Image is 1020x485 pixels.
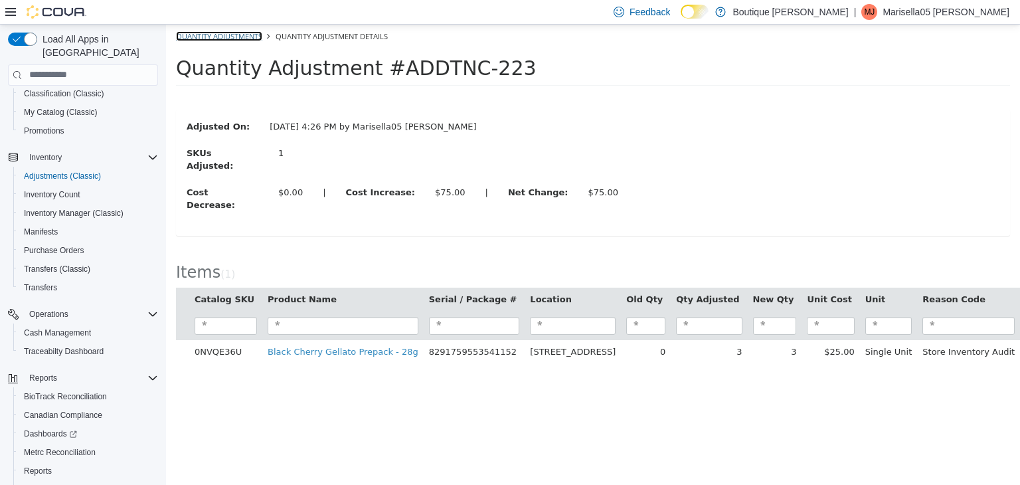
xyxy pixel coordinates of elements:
[11,96,94,109] label: Adjusted On:
[19,242,158,258] span: Purchase Orders
[364,268,408,282] button: Location
[19,407,158,423] span: Canadian Compliance
[24,429,77,439] span: Dashboards
[10,7,96,17] a: Quantity Adjustments
[24,447,96,458] span: Metrc Reconciliation
[636,316,693,339] td: $25.00
[19,261,158,277] span: Transfers (Classic)
[24,282,57,293] span: Transfers
[10,239,54,257] span: Items
[510,268,576,282] button: Qty Adjusted
[13,425,163,443] a: Dashboards
[19,242,90,258] a: Purchase Orders
[641,268,688,282] button: Unit Cost
[24,328,91,338] span: Cash Management
[19,325,158,341] span: Cash Management
[756,268,822,282] button: Reason Code
[19,205,158,221] span: Inventory Manager (Classic)
[258,316,359,339] td: 8291759553541152
[24,126,64,136] span: Promotions
[630,5,670,19] span: Feedback
[19,86,110,102] a: Classification (Classic)
[110,7,222,17] span: Quantity Adjustment Details
[13,406,163,425] button: Canadian Compliance
[19,123,70,139] a: Promotions
[13,342,163,361] button: Traceabilty Dashboard
[19,86,158,102] span: Classification (Classic)
[854,4,857,20] p: |
[58,244,65,256] span: 1
[309,161,332,175] label: |
[19,187,86,203] a: Inventory Count
[112,161,137,175] div: $0.00
[460,268,499,282] button: Old Qty
[19,407,108,423] a: Canadian Compliance
[24,107,98,118] span: My Catalog (Classic)
[582,316,636,339] td: 3
[732,4,848,20] p: Boutique [PERSON_NAME]
[13,443,163,462] button: Metrc Reconciliation
[364,322,450,332] span: [STREET_ADDRESS]
[11,122,102,148] label: SKUs Adjusted:
[13,84,163,103] button: Classification (Classic)
[29,309,68,320] span: Operations
[19,426,82,442] a: Dashboards
[29,152,62,163] span: Inventory
[19,104,158,120] span: My Catalog (Classic)
[94,96,320,109] div: [DATE] 4:26 PM by Marisella05 [PERSON_NAME]
[13,223,163,241] button: Manifests
[883,4,1009,20] p: Marisella05 [PERSON_NAME]
[24,264,90,274] span: Transfers (Classic)
[422,161,453,175] div: $75.00
[170,161,260,175] label: Cost Increase:
[3,305,163,324] button: Operations
[19,168,106,184] a: Adjustments (Classic)
[19,389,112,405] a: BioTrack Reconciliation
[263,268,354,282] button: Serial / Package #
[3,369,163,387] button: Reports
[24,245,84,256] span: Purchase Orders
[19,343,109,359] a: Traceabilty Dashboard
[13,167,163,185] button: Adjustments (Classic)
[24,208,124,219] span: Inventory Manager (Classic)
[864,4,875,20] span: MJ
[587,268,631,282] button: New Qty
[19,123,158,139] span: Promotions
[13,324,163,342] button: Cash Management
[19,187,158,203] span: Inventory Count
[29,268,91,282] button: Catalog SKU
[24,149,67,165] button: Inventory
[24,370,158,386] span: Reports
[19,389,158,405] span: BioTrack Reconciliation
[37,33,158,59] span: Load All Apps in [GEOGRAPHIC_DATA]
[19,343,158,359] span: Traceabilty Dashboard
[24,346,104,357] span: Traceabilty Dashboard
[24,410,102,421] span: Canadian Compliance
[13,241,163,260] button: Purchase Orders
[332,161,412,175] label: Net Change:
[751,316,854,339] td: Store Inventory Audit
[19,444,101,460] a: Metrc Reconciliation
[24,466,52,476] span: Reports
[102,268,173,282] button: Product Name
[19,463,158,479] span: Reports
[19,463,57,479] a: Reports
[19,224,63,240] a: Manifests
[505,316,581,339] td: 3
[13,462,163,480] button: Reports
[455,316,505,339] td: 0
[10,32,371,55] span: Quantity Adjustment #ADDTNC-223
[19,280,158,296] span: Transfers
[19,168,158,184] span: Adjustments (Classic)
[54,244,69,256] small: ( )
[13,278,163,297] button: Transfers
[694,316,752,339] td: Single Unit
[19,104,103,120] a: My Catalog (Classic)
[29,373,57,383] span: Reports
[269,161,299,175] div: $75.00
[13,204,163,223] button: Inventory Manager (Classic)
[19,444,158,460] span: Metrc Reconciliation
[3,148,163,167] button: Inventory
[147,161,169,175] label: |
